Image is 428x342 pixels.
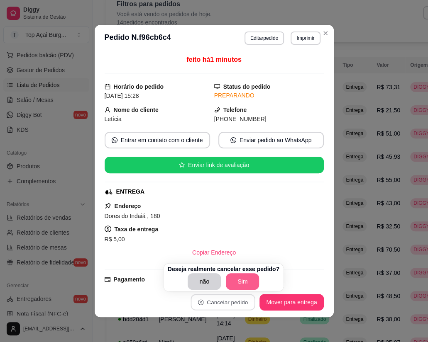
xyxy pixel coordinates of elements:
button: whats-appEnviar pedido ao WhatsApp [218,132,324,148]
span: whats-app [230,137,236,143]
span: user [105,107,110,113]
div: PREPARANDO [214,91,324,100]
h3: Pedido N. f96cb6c4 [105,32,171,45]
span: feito há 1 minutos [186,56,241,63]
strong: Status do pedido [223,83,271,90]
button: Close [319,27,332,40]
button: não [188,273,221,290]
span: pushpin [105,202,111,209]
span: whats-app [112,137,117,143]
button: Mover para entrega [259,294,323,310]
span: Dores do Indaiá , 180 [105,213,160,219]
span: desktop [214,84,220,90]
button: Editarpedido [245,32,284,45]
strong: Taxa de entrega [115,226,159,233]
p: Deseja realmente cancelar esse pedido? [168,265,279,273]
button: starEnviar link de avaliação [105,157,324,173]
button: Sim [226,273,259,290]
div: ENTREGA [116,187,144,196]
span: [DATE] 15:28 [105,92,139,99]
strong: Nome do cliente [114,107,159,113]
button: close-circleCancelar pedido [191,294,255,310]
span: close-circle [198,299,204,305]
strong: Pagamento [114,276,145,283]
button: Imprimir [291,32,320,45]
button: whats-appEntrar em contato com o cliente [105,132,210,148]
span: dollar [105,226,111,232]
span: R$ 5,00 [105,236,125,243]
strong: Endereço [115,203,141,209]
strong: Telefone [223,107,247,113]
span: calendar [105,84,110,90]
span: credit-card [105,277,110,282]
span: phone [214,107,220,113]
span: Letícia [105,116,122,122]
span: [PHONE_NUMBER] [214,116,267,122]
span: star [179,162,185,168]
strong: Horário do pedido [114,83,164,90]
button: Copiar Endereço [186,244,242,261]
